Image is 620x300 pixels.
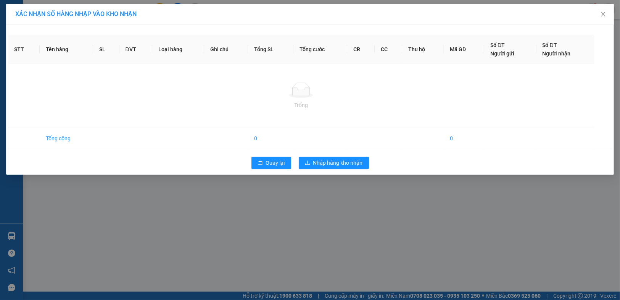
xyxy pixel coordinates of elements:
[444,128,484,149] td: 0
[251,157,291,169] button: rollbackQuay lại
[299,157,369,169] button: downloadNhập hàng kho nhận
[375,35,402,64] th: CC
[248,128,293,149] td: 0
[152,35,204,64] th: Loại hàng
[313,159,363,167] span: Nhập hàng kho nhận
[490,50,514,57] span: Người gửi
[8,35,40,64] th: STT
[543,42,557,48] span: Số ĐT
[305,160,310,166] span: download
[119,35,152,64] th: ĐVT
[248,35,293,64] th: Tổng SL
[40,128,93,149] td: Tổng cộng
[93,35,119,64] th: SL
[15,10,137,18] span: XÁC NHẬN SỐ HÀNG NHẬP VÀO KHO NHẬN
[258,160,263,166] span: rollback
[543,50,571,57] span: Người nhận
[444,35,484,64] th: Mã GD
[600,11,606,17] span: close
[14,101,588,109] div: Trống
[490,42,505,48] span: Số ĐT
[402,35,444,64] th: Thu hộ
[40,35,93,64] th: Tên hàng
[347,35,375,64] th: CR
[266,159,285,167] span: Quay lại
[593,4,614,25] button: Close
[293,35,347,64] th: Tổng cước
[204,35,248,64] th: Ghi chú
